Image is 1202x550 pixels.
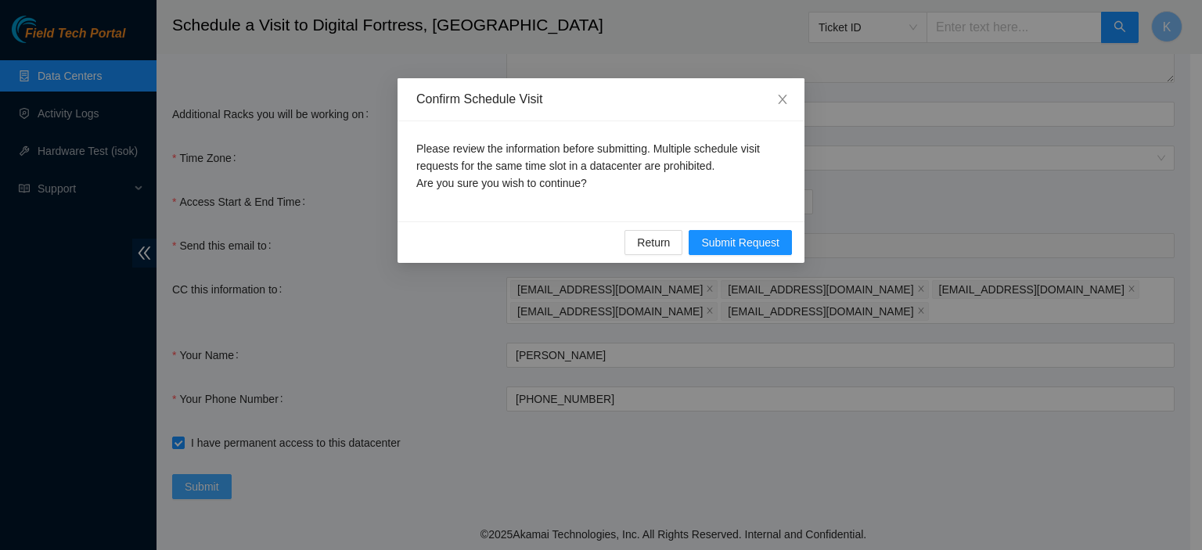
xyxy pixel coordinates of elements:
[416,91,786,108] div: Confirm Schedule Visit
[637,234,670,251] span: Return
[776,93,789,106] span: close
[624,230,682,255] button: Return
[701,234,779,251] span: Submit Request
[689,230,792,255] button: Submit Request
[416,140,786,192] p: Please review the information before submitting. Multiple schedule visit requests for the same ti...
[761,78,804,122] button: Close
